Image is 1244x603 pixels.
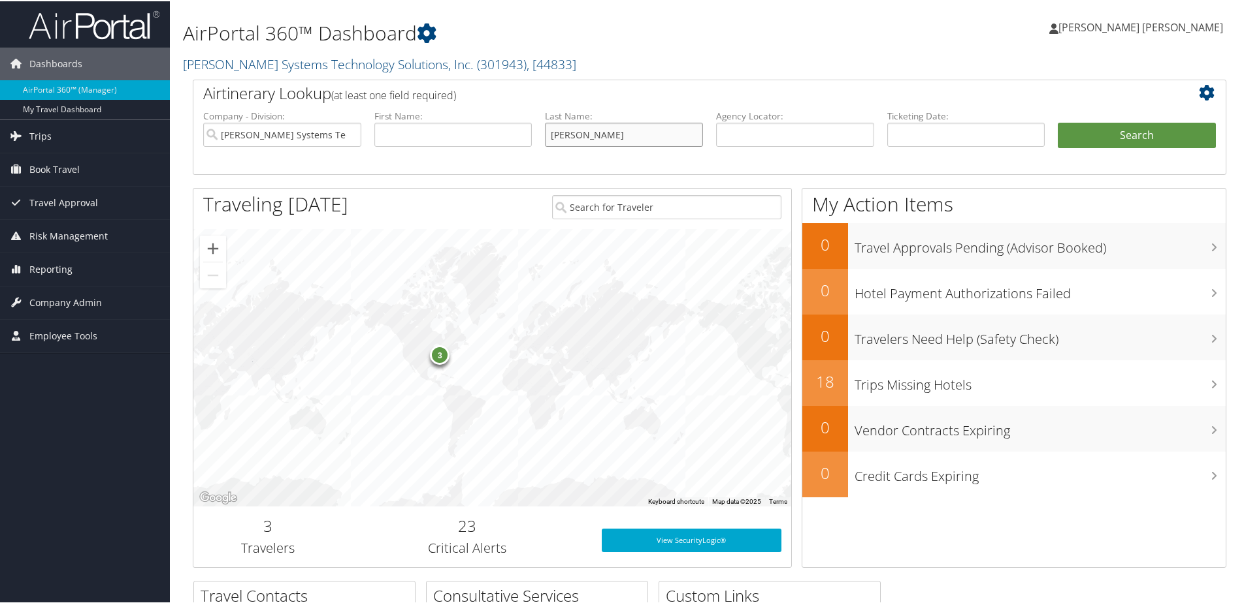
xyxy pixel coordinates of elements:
span: Map data ©2025 [712,497,761,504]
h2: 0 [802,324,848,346]
h2: 0 [802,415,848,437]
h1: AirPortal 360™ Dashboard [183,18,885,46]
button: Zoom in [200,234,226,260]
h2: 18 [802,369,848,392]
span: Employee Tools [29,318,97,351]
h3: Travelers Need Help (Safety Check) [855,322,1226,347]
h3: Trips Missing Hotels [855,368,1226,393]
h2: 0 [802,461,848,483]
label: Company - Division: [203,108,361,121]
span: ( 301943 ) [477,54,527,72]
h3: Credit Cards Expiring [855,459,1226,484]
h3: Vendor Contracts Expiring [855,414,1226,439]
span: , [ 44833 ] [527,54,576,72]
a: Terms (opens in new tab) [769,497,787,504]
span: Reporting [29,252,73,285]
h1: My Action Items [802,189,1226,217]
div: 3 [431,344,450,363]
h2: 0 [802,232,848,255]
a: 0Travelers Need Help (Safety Check) [802,313,1226,359]
img: Google [197,488,240,505]
label: Last Name: [545,108,703,121]
label: Ticketing Date: [887,108,1045,121]
a: [PERSON_NAME] [PERSON_NAME] [1049,7,1236,46]
button: Search [1058,121,1216,147]
h3: Travelers [203,538,333,556]
h2: 3 [203,514,333,536]
h2: 23 [353,514,582,536]
label: First Name: [374,108,532,121]
a: 0Credit Cards Expiring [802,450,1226,496]
input: Search for Traveler [552,194,781,218]
a: 18Trips Missing Hotels [802,359,1226,405]
img: airportal-logo.png [29,8,159,39]
a: Open this area in Google Maps (opens a new window) [197,488,240,505]
h3: Hotel Payment Authorizations Failed [855,277,1226,301]
a: 0Hotel Payment Authorizations Failed [802,268,1226,313]
span: [PERSON_NAME] [PERSON_NAME] [1058,19,1223,33]
h1: Traveling [DATE] [203,189,348,217]
span: Trips [29,119,52,151]
h3: Travel Approvals Pending (Advisor Booked) [855,231,1226,256]
button: Zoom out [200,261,226,287]
span: Risk Management [29,219,108,251]
label: Agency Locator: [716,108,874,121]
h3: Critical Alerts [353,538,582,556]
h2: Airtinerary Lookup [203,81,1130,103]
button: Keyboard shortcuts [648,496,704,505]
h2: 0 [802,278,848,300]
span: (at least one field required) [331,87,456,101]
span: Travel Approval [29,185,98,218]
span: Dashboards [29,46,82,79]
a: View SecurityLogic® [602,527,781,551]
a: 0Vendor Contracts Expiring [802,405,1226,450]
a: 0Travel Approvals Pending (Advisor Booked) [802,222,1226,268]
a: [PERSON_NAME] Systems Technology Solutions, Inc. [183,54,576,72]
span: Company Admin [29,285,102,318]
span: Book Travel [29,152,80,185]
